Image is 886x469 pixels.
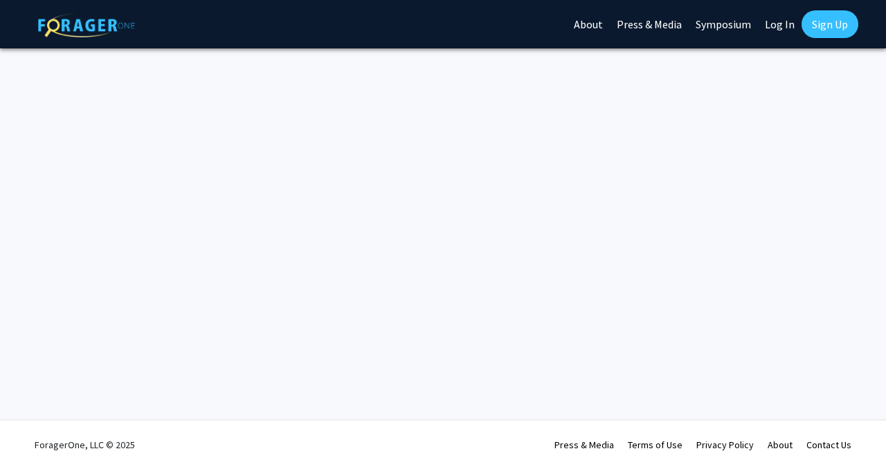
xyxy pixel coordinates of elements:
a: Privacy Policy [696,439,754,451]
a: Press & Media [554,439,614,451]
div: ForagerOne, LLC © 2025 [35,421,135,469]
a: Sign Up [802,10,858,38]
img: ForagerOne Logo [38,13,135,37]
a: Terms of Use [628,439,682,451]
a: About [768,439,793,451]
a: Contact Us [806,439,851,451]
